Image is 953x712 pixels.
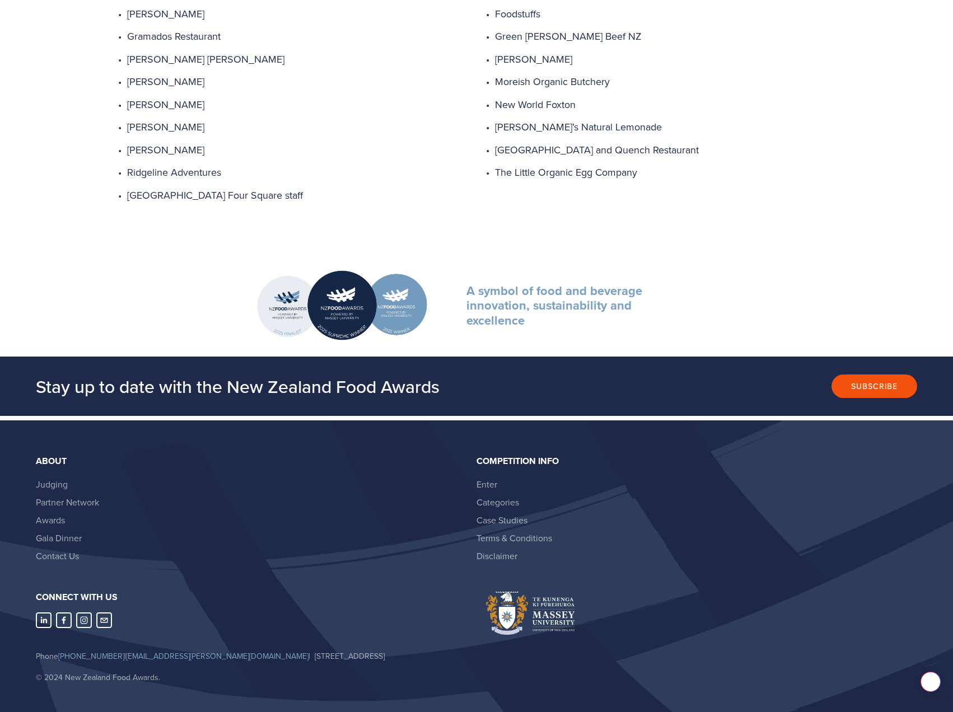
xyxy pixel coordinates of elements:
p: The Little Organic Egg Company [495,163,835,181]
p: Foodstuffs [495,5,835,23]
h2: Stay up to date with the New Zealand Food Awards [36,375,617,397]
a: nzfoodawards@massey.ac.nz [96,612,112,628]
p: Moreish Organic Butchery [495,73,835,91]
a: LinkedIn [36,612,52,628]
button: Subscribe [831,374,917,398]
p: [PERSON_NAME] [127,96,467,114]
p: [PERSON_NAME]’s Natural Lemonade [495,118,835,136]
a: Terms & Conditions [476,532,552,544]
p: New World Foxton [495,96,835,114]
div: About [36,456,467,466]
p: Phone | | [STREET_ADDRESS] [36,649,467,663]
a: Contact Us [36,550,79,562]
p: Gramados Restaurant [127,27,467,45]
p: Green [PERSON_NAME] Beef NZ [495,27,835,45]
a: Case Studies [476,514,527,526]
p: [PERSON_NAME] [127,73,467,91]
p: [PERSON_NAME] [127,118,467,136]
div: Competition Info [476,456,908,466]
a: Partner Network [36,496,99,508]
a: Instagram [76,612,92,628]
a: Disclaimer [476,550,517,562]
a: [EMAIL_ADDRESS][PERSON_NAME][DOMAIN_NAME] [126,650,309,662]
a: Judging [36,478,68,490]
h3: Connect with us [36,592,467,603]
p: [PERSON_NAME] [127,5,467,23]
p: [PERSON_NAME] [127,141,467,159]
p: [PERSON_NAME] [495,50,835,68]
a: Enter [476,478,497,490]
p: © 2024 New Zealand Food Awards. [36,671,467,685]
p: [PERSON_NAME] [PERSON_NAME] [127,50,467,68]
a: Categories [476,496,519,508]
a: Awards [36,514,65,526]
a: Abbie Harris [56,612,72,628]
a: [PHONE_NUMBER] [58,650,124,662]
p: [GEOGRAPHIC_DATA] Four Square staff [127,186,467,204]
strong: A symbol of food and beverage innovation, sustainability and excellence [466,282,646,329]
p: Ridgeline Adventures [127,163,467,181]
p: [GEOGRAPHIC_DATA] and Quench Restaurant [495,141,835,159]
a: Gala Dinner [36,532,82,544]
